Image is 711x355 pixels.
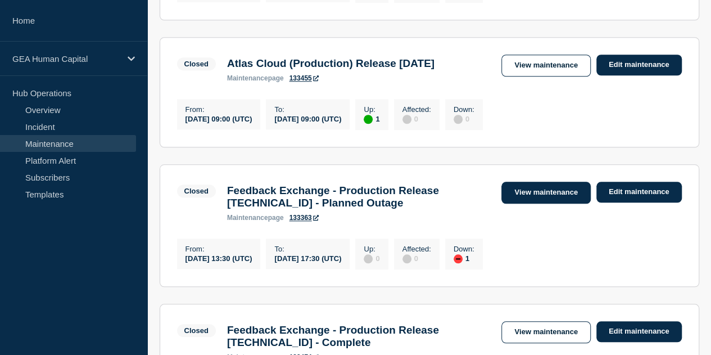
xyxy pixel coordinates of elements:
a: 133363 [289,214,319,222]
p: To : [274,105,341,114]
div: down [454,254,463,263]
p: Down : [454,245,474,253]
div: 1 [364,114,379,124]
div: 1 [454,253,474,263]
div: [DATE] 09:00 (UTC) [185,114,252,123]
p: page [227,214,284,222]
h3: Atlas Cloud (Production) Release [DATE] [227,57,434,70]
a: View maintenance [501,321,590,343]
div: 0 [454,114,474,124]
p: Up : [364,105,379,114]
div: disabled [454,115,463,124]
p: From : [185,105,252,114]
h3: Feedback Exchange - Production Release [TECHNICAL_ID] - Planned Outage [227,185,491,209]
h3: Feedback Exchange - Production Release [TECHNICAL_ID] - Complete [227,324,491,349]
div: 0 [364,253,379,263]
div: disabled [364,254,373,263]
div: 0 [402,253,431,263]
a: View maintenance [501,55,590,77]
div: Closed [184,187,209,195]
a: Edit maintenance [596,182,682,203]
div: up [364,115,373,124]
div: Closed [184,60,209,68]
p: To : [274,245,341,253]
a: Edit maintenance [596,321,682,342]
p: Affected : [402,245,431,253]
div: disabled [402,254,411,263]
p: page [227,74,284,82]
a: Edit maintenance [596,55,682,75]
a: View maintenance [501,182,590,204]
div: [DATE] 17:30 (UTC) [274,253,341,263]
p: From : [185,245,252,253]
div: disabled [402,115,411,124]
div: Closed [184,326,209,335]
a: 133455 [289,74,319,82]
p: Down : [454,105,474,114]
div: 0 [402,114,431,124]
p: GEA Human Capital [12,54,120,64]
span: maintenance [227,74,268,82]
p: Affected : [402,105,431,114]
div: [DATE] 13:30 (UTC) [185,253,252,263]
p: Up : [364,245,379,253]
div: [DATE] 09:00 (UTC) [274,114,341,123]
span: maintenance [227,214,268,222]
